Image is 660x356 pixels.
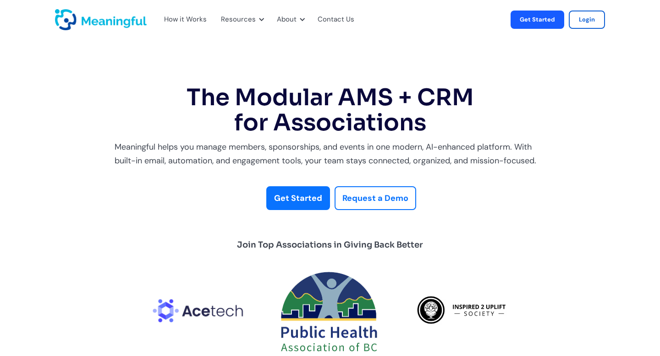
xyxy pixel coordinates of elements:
a: Contact Us [318,14,354,26]
a: Get Started [266,186,330,210]
div: Join Top Associations in Giving Back Better [237,237,423,252]
strong: Request a Demo [342,193,408,204]
div: Resources [215,5,267,35]
div: About [271,5,308,35]
div: Resources [221,14,256,26]
a: How it Works [164,14,200,26]
a: Request a Demo [335,186,416,210]
div: Contact Us [312,5,365,35]
div: How it Works [164,14,207,26]
a: home [55,9,78,30]
strong: Get Started [274,193,322,204]
h1: The Modular AMS + CRM for Associations [115,85,545,135]
a: Get Started [511,11,564,29]
a: Login [569,11,605,29]
div: How it Works [159,5,211,35]
div: Meaningful helps you manage members, sponsorships, and events in one modern, AI-enhanced platform... [115,140,545,168]
div: About [277,14,297,26]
